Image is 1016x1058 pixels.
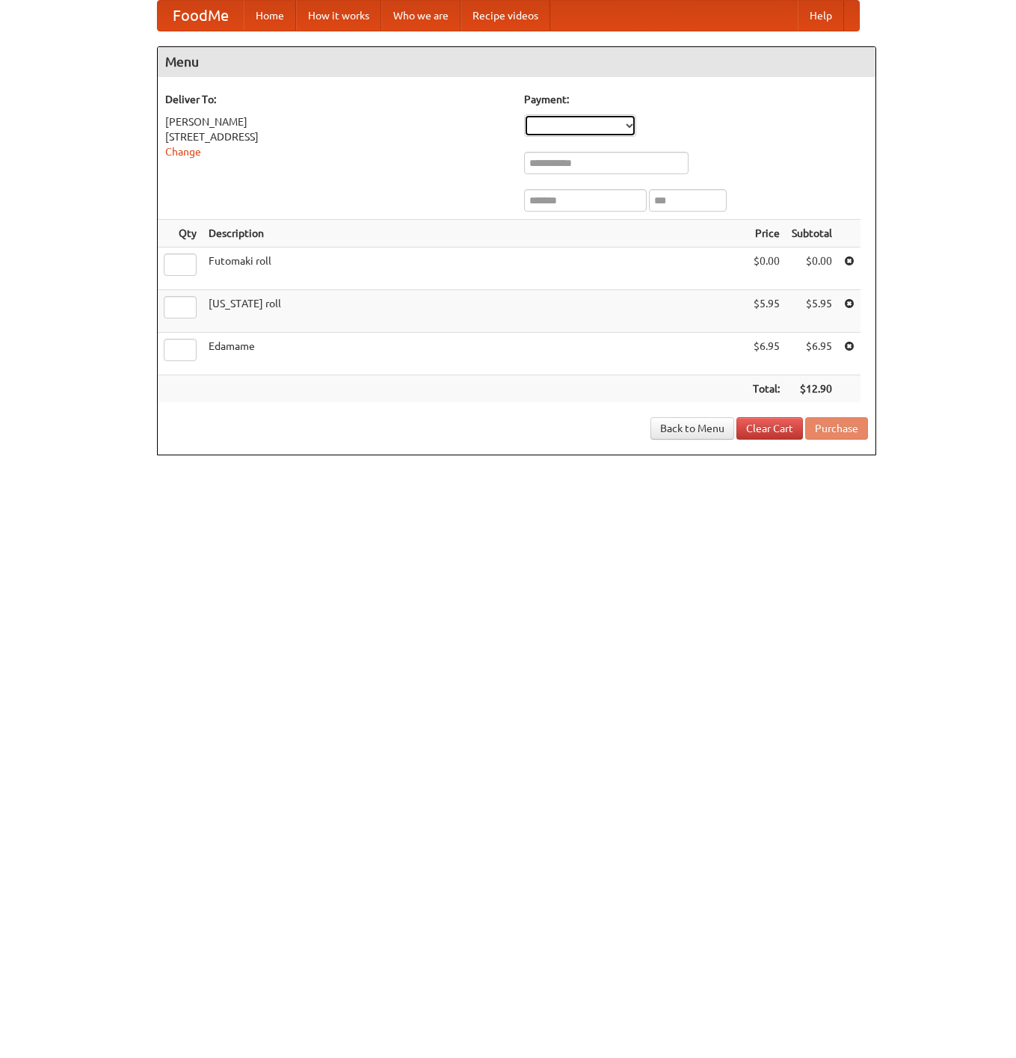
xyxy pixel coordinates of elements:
td: $5.95 [786,290,838,333]
a: Clear Cart [736,417,803,440]
td: [US_STATE] roll [203,290,747,333]
td: $0.00 [747,247,786,290]
th: Description [203,220,747,247]
a: Recipe videos [461,1,550,31]
a: Back to Menu [650,417,734,440]
td: Edamame [203,333,747,375]
td: $0.00 [786,247,838,290]
th: $12.90 [786,375,838,403]
a: Help [798,1,844,31]
th: Total: [747,375,786,403]
td: $5.95 [747,290,786,333]
h5: Deliver To: [165,92,509,107]
div: [STREET_ADDRESS] [165,129,509,144]
td: $6.95 [786,333,838,375]
td: $6.95 [747,333,786,375]
h4: Menu [158,47,875,77]
a: Who we are [381,1,461,31]
th: Price [747,220,786,247]
div: [PERSON_NAME] [165,114,509,129]
a: Change [165,146,201,158]
td: Futomaki roll [203,247,747,290]
th: Subtotal [786,220,838,247]
a: FoodMe [158,1,244,31]
a: Home [244,1,296,31]
th: Qty [158,220,203,247]
h5: Payment: [524,92,868,107]
a: How it works [296,1,381,31]
button: Purchase [805,417,868,440]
